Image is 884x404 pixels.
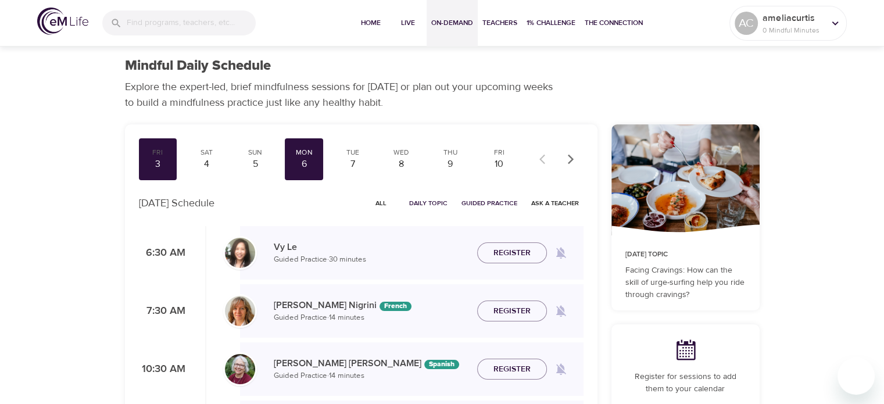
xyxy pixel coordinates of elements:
span: Teachers [482,17,517,29]
div: 10 [485,158,514,171]
div: Wed [387,148,416,158]
div: Fri [144,148,173,158]
button: Guided Practice [457,194,522,212]
span: Remind me when a class goes live every Monday at 6:30 AM [547,239,575,267]
p: 10:30 AM [139,362,185,377]
iframe: Button to launch messaging window [838,357,875,395]
img: vy-profile-good-3.jpg [225,238,255,268]
p: Facing Cravings: How can the skill of urge-surfing help you ride through cravings? [625,264,746,301]
p: Register for sessions to add them to your calendar [625,371,746,395]
div: 6 [289,158,318,171]
div: Fri [485,148,514,158]
p: Guided Practice · 14 minutes [274,370,468,382]
button: All [363,194,400,212]
span: Guided Practice [461,198,517,209]
span: Daily Topic [409,198,448,209]
span: Remind me when a class goes live every Monday at 7:30 AM [547,297,575,325]
button: Daily Topic [405,194,452,212]
span: 1% Challenge [527,17,575,29]
span: Remind me when a class goes live every Monday at 10:30 AM [547,355,575,383]
div: Mon [289,148,318,158]
button: Register [477,301,547,322]
span: Live [394,17,422,29]
div: AC [735,12,758,35]
p: Vy Le [274,240,468,254]
p: [PERSON_NAME] [PERSON_NAME] [274,356,468,370]
p: Explore the expert-led, brief mindfulness sessions for [DATE] or plan out your upcoming weeks to ... [125,79,561,110]
p: [DATE] Schedule [139,195,214,211]
div: 8 [387,158,416,171]
div: The episodes in this programs will be in Spanish [424,360,459,369]
p: [DATE] Topic [625,249,746,260]
p: [PERSON_NAME] Nigrini [274,298,468,312]
p: 7:30 AM [139,303,185,319]
p: Guided Practice · 14 minutes [274,312,468,324]
span: Register [493,304,531,319]
h1: Mindful Daily Schedule [125,58,271,74]
input: Find programs, teachers, etc... [127,10,256,35]
span: Register [493,246,531,260]
button: Register [477,359,547,380]
div: 7 [338,158,367,171]
div: Thu [436,148,465,158]
span: Ask a Teacher [531,198,579,209]
div: Tue [338,148,367,158]
span: Register [493,362,531,377]
button: Register [477,242,547,264]
span: On-Demand [431,17,473,29]
div: 9 [436,158,465,171]
div: The episodes in this programs will be in French [380,302,411,311]
div: 5 [241,158,270,171]
span: All [367,198,395,209]
button: Ask a Teacher [527,194,584,212]
span: Home [357,17,385,29]
img: logo [37,8,88,35]
div: Sun [241,148,270,158]
span: The Connection [585,17,643,29]
p: ameliacurtis [763,11,824,25]
p: 0 Mindful Minutes [763,25,824,35]
div: Sat [192,148,221,158]
p: 6:30 AM [139,245,185,261]
p: Guided Practice · 30 minutes [274,254,468,266]
div: 4 [192,158,221,171]
img: Bernice_Moore_min.jpg [225,354,255,384]
img: MelissaNigiri.jpg [225,296,255,326]
div: 3 [144,158,173,171]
